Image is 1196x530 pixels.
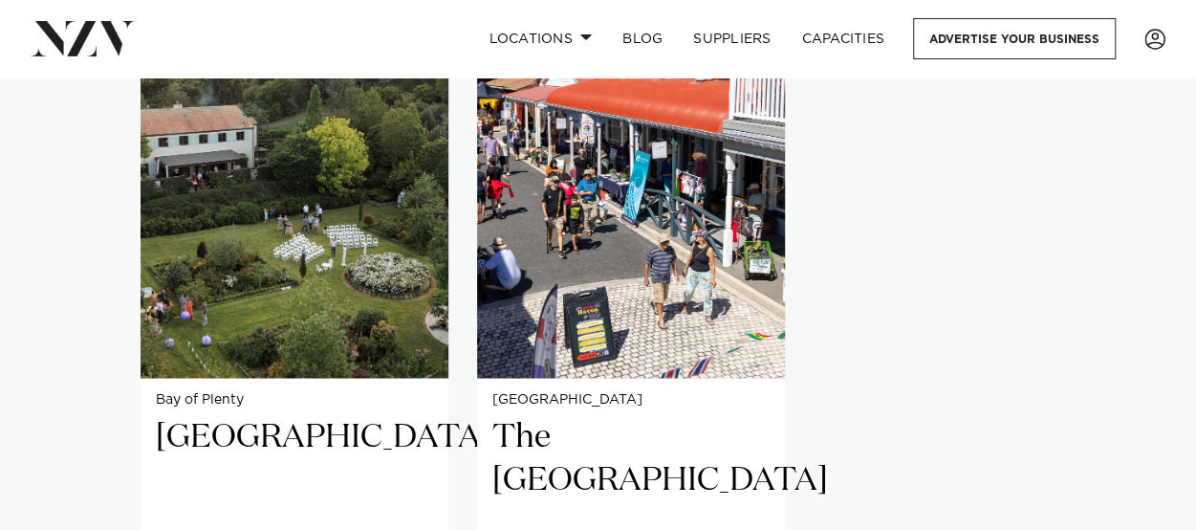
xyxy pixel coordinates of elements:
small: [GEOGRAPHIC_DATA] [492,393,770,408]
a: SUPPLIERS [678,18,786,59]
a: BLOG [607,18,678,59]
small: Bay of Plenty [156,393,433,408]
img: nzv-logo.png [31,21,135,55]
a: Locations [473,18,607,59]
a: Advertise your business [913,18,1116,59]
a: Capacities [787,18,901,59]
